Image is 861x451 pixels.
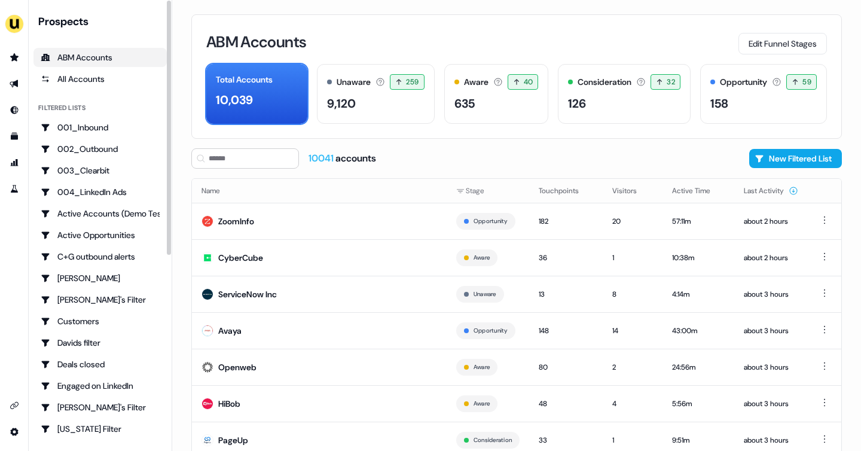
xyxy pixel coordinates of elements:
[474,398,490,409] button: Aware
[612,180,651,202] button: Visitors
[672,288,725,300] div: 4:14m
[41,164,160,176] div: 003_Clearbit
[216,74,273,86] div: Total Accounts
[456,185,520,197] div: Stage
[41,251,160,263] div: C+G outbound alerts
[33,312,167,331] a: Go to Customers
[749,149,842,168] button: New Filtered List
[474,435,512,446] button: Consideration
[474,252,490,263] button: Aware
[41,121,160,133] div: 001_Inbound
[41,186,160,198] div: 004_LinkedIn Ads
[41,380,160,392] div: Engaged on LinkedIn
[192,179,447,203] th: Name
[309,152,335,164] span: 10041
[5,179,24,199] a: Go to experiments
[539,252,593,264] div: 36
[33,182,167,202] a: Go to 004_LinkedIn Ads
[539,215,593,227] div: 182
[672,361,725,373] div: 24:56m
[327,95,356,112] div: 9,120
[41,423,160,435] div: [US_STATE] Filter
[464,76,488,89] div: Aware
[568,95,586,112] div: 126
[406,76,419,88] span: 259
[41,229,160,241] div: Active Opportunities
[612,288,653,300] div: 8
[33,118,167,137] a: Go to 001_Inbound
[744,252,798,264] div: about 2 hours
[41,143,160,155] div: 002_Outbound
[309,152,376,165] div: accounts
[33,333,167,352] a: Go to Davids filter
[41,337,160,349] div: Davids filter
[33,376,167,395] a: Go to Engaged on LinkedIn
[474,325,508,336] button: Opportunity
[612,434,653,446] div: 1
[524,76,533,88] span: 40
[744,288,798,300] div: about 3 hours
[672,325,725,337] div: 43:00m
[672,215,725,227] div: 57:11m
[612,215,653,227] div: 20
[33,355,167,374] a: Go to Deals closed
[539,288,593,300] div: 13
[612,398,653,410] div: 4
[5,48,24,67] a: Go to prospects
[5,74,24,93] a: Go to outbound experience
[744,361,798,373] div: about 3 hours
[206,34,306,50] h3: ABM Accounts
[612,325,653,337] div: 14
[218,325,242,337] div: Avaya
[33,161,167,180] a: Go to 003_Clearbit
[578,76,631,89] div: Consideration
[738,33,827,54] button: Edit Funnel Stages
[38,14,167,29] div: Prospects
[218,252,263,264] div: CyberCube
[33,247,167,266] a: Go to C+G outbound alerts
[5,127,24,146] a: Go to templates
[720,76,767,89] div: Opportunity
[33,204,167,223] a: Go to Active Accounts (Demo Test)
[539,398,593,410] div: 48
[744,398,798,410] div: about 3 hours
[218,398,240,410] div: HiBob
[41,208,160,220] div: Active Accounts (Demo Test)
[539,180,593,202] button: Touchpoints
[5,396,24,415] a: Go to integrations
[454,95,475,112] div: 635
[672,180,725,202] button: Active Time
[539,361,593,373] div: 80
[33,48,167,67] a: ABM Accounts
[474,216,508,227] button: Opportunity
[337,76,371,89] div: Unaware
[33,69,167,89] a: All accounts
[474,362,490,373] button: Aware
[5,422,24,441] a: Go to integrations
[474,289,496,300] button: Unaware
[33,419,167,438] a: Go to Georgia Filter
[667,76,675,88] span: 32
[672,252,725,264] div: 10:38m
[41,51,160,63] div: ABM Accounts
[710,95,728,112] div: 158
[218,361,257,373] div: Openweb
[744,215,798,227] div: about 2 hours
[539,325,593,337] div: 148
[33,225,167,245] a: Go to Active Opportunities
[33,398,167,417] a: Go to Geneviève's Filter
[41,358,160,370] div: Deals closed
[744,325,798,337] div: about 3 hours
[33,269,167,288] a: Go to Charlotte Stone
[33,139,167,159] a: Go to 002_Outbound
[218,434,248,446] div: PageUp
[672,398,725,410] div: 5:56m
[5,153,24,172] a: Go to attribution
[41,315,160,327] div: Customers
[672,434,725,446] div: 9:51m
[38,103,86,113] div: Filtered lists
[744,434,798,446] div: about 3 hours
[41,401,160,413] div: [PERSON_NAME]'s Filter
[612,252,653,264] div: 1
[218,215,254,227] div: ZoomInfo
